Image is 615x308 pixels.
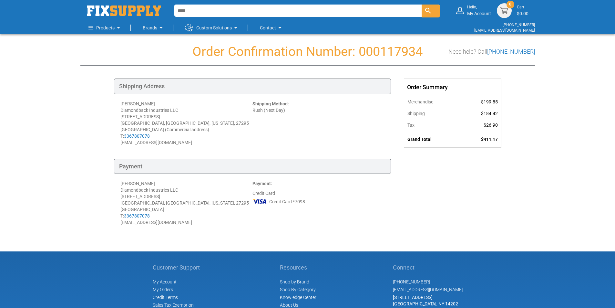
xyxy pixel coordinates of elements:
[252,101,289,106] strong: Shipping Method:
[153,303,194,308] span: Sales Tax Exemption
[404,119,460,131] th: Tax
[153,264,203,271] h5: Customer Support
[404,108,460,119] th: Shipping
[252,196,267,206] img: VI
[422,5,440,17] button: Search
[393,295,458,306] span: [STREET_ADDRESS] [GEOGRAPHIC_DATA], NY 14202
[393,264,463,271] h5: Connect
[393,287,463,292] a: [EMAIL_ADDRESS][DOMAIN_NAME]
[517,5,528,10] small: Cart
[153,279,177,284] span: My Account
[114,159,391,174] div: Payment
[87,5,161,16] a: store logo
[280,287,316,292] a: Shop By Category
[280,264,316,271] h5: Resources
[124,133,150,139] a: 3367807078
[88,21,122,34] a: Products
[280,295,316,300] a: Knowledge Center
[481,137,498,142] span: $411.17
[80,45,535,59] h1: Order Confirmation Number: 000117934
[467,5,491,16] div: My Account
[252,180,384,226] div: Credit Card
[280,279,309,284] a: Shop by Brand
[269,198,305,205] span: Credit Card *7098
[280,303,298,308] a: About Us
[474,28,535,33] a: [EMAIL_ADDRESS][DOMAIN_NAME]
[143,21,165,34] a: Brands
[487,48,535,55] a: [PHONE_NUMBER]
[481,99,498,104] span: $199.85
[467,5,491,10] small: Hello,
[260,21,284,34] a: Contact
[509,2,511,7] span: 0
[114,79,391,94] div: Shipping Address
[153,295,178,300] span: Credit Terms
[124,213,150,218] a: 3367807078
[484,122,498,128] span: $26.90
[503,23,535,27] a: [PHONE_NUMBER]
[404,79,501,96] div: Order Summary
[87,5,161,16] img: Fix Industrial Supply
[153,287,173,292] span: My Orders
[517,11,528,16] span: $0.00
[252,181,272,186] strong: Payment:
[407,137,432,142] strong: Grand Total
[252,101,384,146] div: Rush (Next Day)
[448,48,535,55] h3: Need help? Call
[404,96,460,108] th: Merchandise
[185,21,240,34] a: Custom Solutions
[481,111,498,116] span: $184.42
[393,279,430,284] a: [PHONE_NUMBER]
[120,101,252,146] div: [PERSON_NAME] Diamondback Industries LLC [STREET_ADDRESS] [GEOGRAPHIC_DATA], [GEOGRAPHIC_DATA], [...
[120,180,252,226] div: [PERSON_NAME] Diamondback Industries LLC [STREET_ADDRESS] [GEOGRAPHIC_DATA], [GEOGRAPHIC_DATA], [...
